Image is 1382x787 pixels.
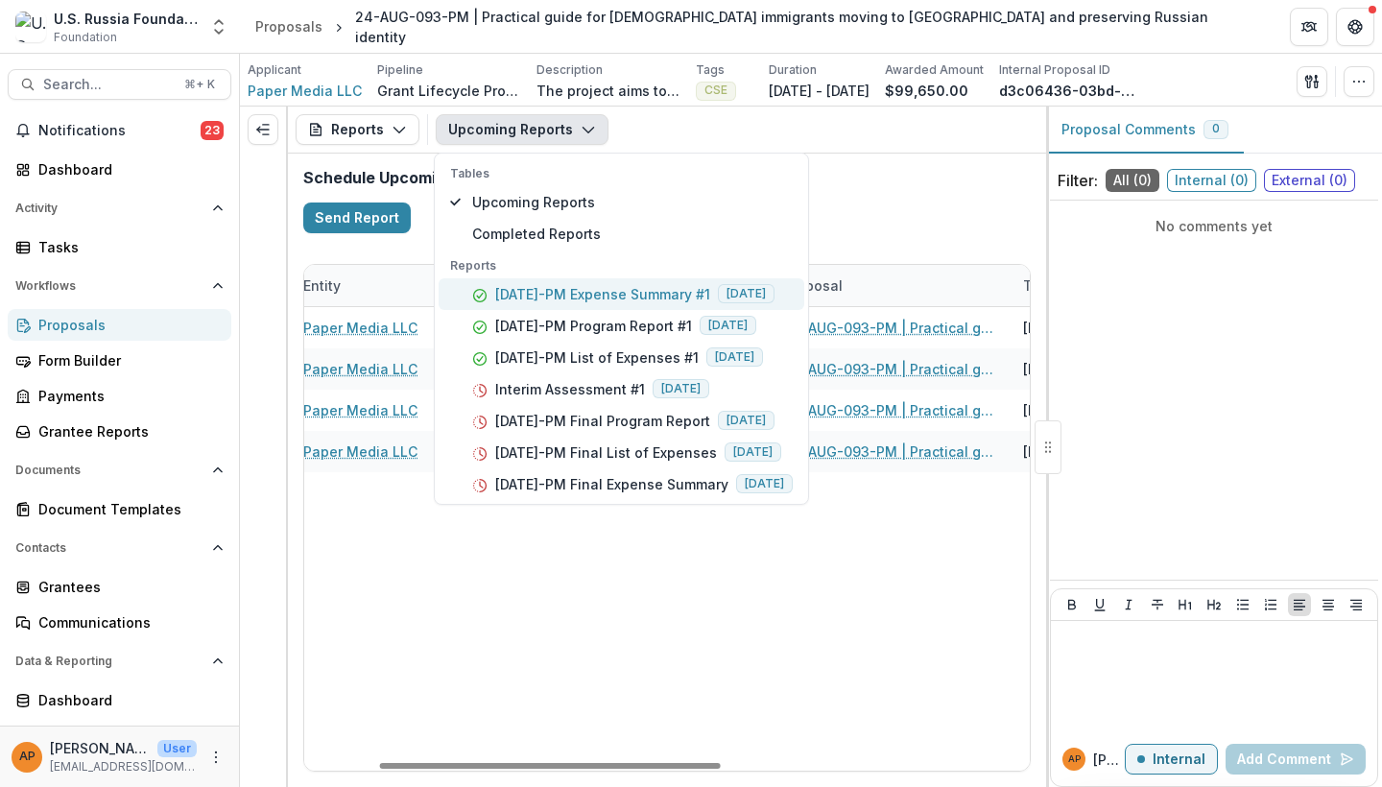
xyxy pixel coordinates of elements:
div: Grantee Reports [38,421,216,441]
a: Grantees [8,571,231,603]
div: Task Assignee [1012,265,1156,306]
span: Documents [15,464,204,477]
div: Proposals [38,315,216,335]
span: 0 [1212,122,1220,135]
div: Proposals [255,16,322,36]
span: 23 [201,121,224,140]
a: 24-AUG-093-PM | Practical guide for [DEMOGRAPHIC_DATA] immigrants moving to [GEOGRAPHIC_DATA] and... [783,400,1000,420]
span: Contacts [15,541,204,555]
div: [PERSON_NAME] <[EMAIL_ADDRESS][DOMAIN_NAME]> [1023,400,1144,420]
nav: breadcrumb [248,3,1267,51]
p: Filter: [1058,169,1098,192]
button: Align Left [1288,593,1311,616]
div: Grantees [38,577,216,597]
p: Description [536,61,603,79]
span: Completed Reports [472,224,793,244]
a: Paper Media LLC [303,359,417,379]
p: Internal Proposal ID [999,61,1110,79]
p: [EMAIL_ADDRESS][DOMAIN_NAME] [50,758,197,775]
a: Dashboard [8,154,231,185]
div: Document Templates [38,499,216,519]
a: 24-AUG-093-PM | Practical guide for [DEMOGRAPHIC_DATA] immigrants moving to [GEOGRAPHIC_DATA] and... [783,441,1000,462]
span: [DATE] [725,442,781,462]
p: No comments yet [1058,216,1370,236]
p: [DATE]-PM Final Expense Summary [495,474,728,494]
p: Awarded Amount [885,61,984,79]
a: Proposals [8,309,231,341]
button: Notifications23 [8,115,231,146]
div: Entity [292,265,532,306]
p: [DATE]-PM Expense Summary #1 [495,284,710,304]
div: Proposal [772,265,1012,306]
div: Form Builder [38,350,216,370]
p: [PERSON_NAME] [50,738,150,758]
a: Paper Media LLC [303,400,417,420]
a: Payments [8,380,231,412]
a: Advanced Analytics [8,720,231,751]
div: [PERSON_NAME] <[EMAIL_ADDRESS][DOMAIN_NAME]> [1023,359,1144,379]
span: Workflows [15,279,204,293]
a: Paper Media LLC [303,318,417,338]
button: Ordered List [1259,593,1282,616]
button: Open entity switcher [205,8,232,46]
button: Search... [8,69,231,100]
h2: Schedule Upcoming Reports [303,169,1031,187]
p: Applicant [248,61,301,79]
p: Duration [769,61,817,79]
p: Tags [696,61,725,79]
button: Bullet List [1231,593,1254,616]
a: 24-AUG-093-PM | Practical guide for [DEMOGRAPHIC_DATA] immigrants moving to [GEOGRAPHIC_DATA] and... [783,359,1000,379]
button: Open Workflows [8,271,231,301]
div: Proposal [772,275,854,296]
button: More [204,746,227,769]
button: Upcoming Reports [436,114,608,145]
p: User [157,740,197,757]
img: U.S. Russia Foundation [15,12,46,42]
a: Grantee Reports [8,416,231,447]
span: External ( 0 ) [1264,169,1355,192]
span: Search... [43,77,173,93]
div: [PERSON_NAME] [1023,318,1132,338]
div: [PERSON_NAME] <[EMAIL_ADDRESS][DOMAIN_NAME]> [1023,441,1144,462]
button: Open Data & Reporting [8,646,231,677]
span: [DATE] [718,284,774,303]
p: $99,650.00 [885,81,968,101]
div: Tasks [38,237,216,257]
a: Paper Media LLC [303,441,417,462]
button: Bold [1060,593,1084,616]
button: Strike [1146,593,1169,616]
button: Get Help [1336,8,1374,46]
p: Grant Lifecycle Process [377,81,521,101]
span: Data & Reporting [15,655,204,668]
p: [DATE] - [DATE] [769,81,870,101]
span: [DATE] [653,379,709,398]
button: Underline [1088,593,1111,616]
button: Align Center [1317,593,1340,616]
button: Heading 1 [1174,593,1197,616]
p: [DATE]-PM Final List of Expenses [495,442,717,463]
span: [DATE] [700,316,756,335]
span: Activity [15,202,204,215]
p: Reports [450,257,793,274]
span: [DATE] [706,347,763,367]
a: Tasks [8,231,231,263]
button: Open Contacts [8,533,231,563]
span: [DATE] [718,411,774,430]
button: Proposal Comments [1046,107,1244,154]
p: Internal [1153,751,1205,768]
span: CSE [704,83,727,97]
div: ⌘ + K [180,74,219,95]
span: All ( 0 ) [1106,169,1159,192]
span: Upcoming Reports [472,192,793,212]
div: Dashboard [38,690,216,710]
button: Add Comment [1226,744,1366,775]
a: Paper Media LLC [248,81,362,101]
p: [DATE]-PM Program Report #1 [495,316,692,336]
button: Open Activity [8,193,231,224]
div: U.S. Russia Foundation [54,9,198,29]
a: 24-AUG-093-PM | Practical guide for [DEMOGRAPHIC_DATA] immigrants moving to [GEOGRAPHIC_DATA] and... [783,318,1000,338]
